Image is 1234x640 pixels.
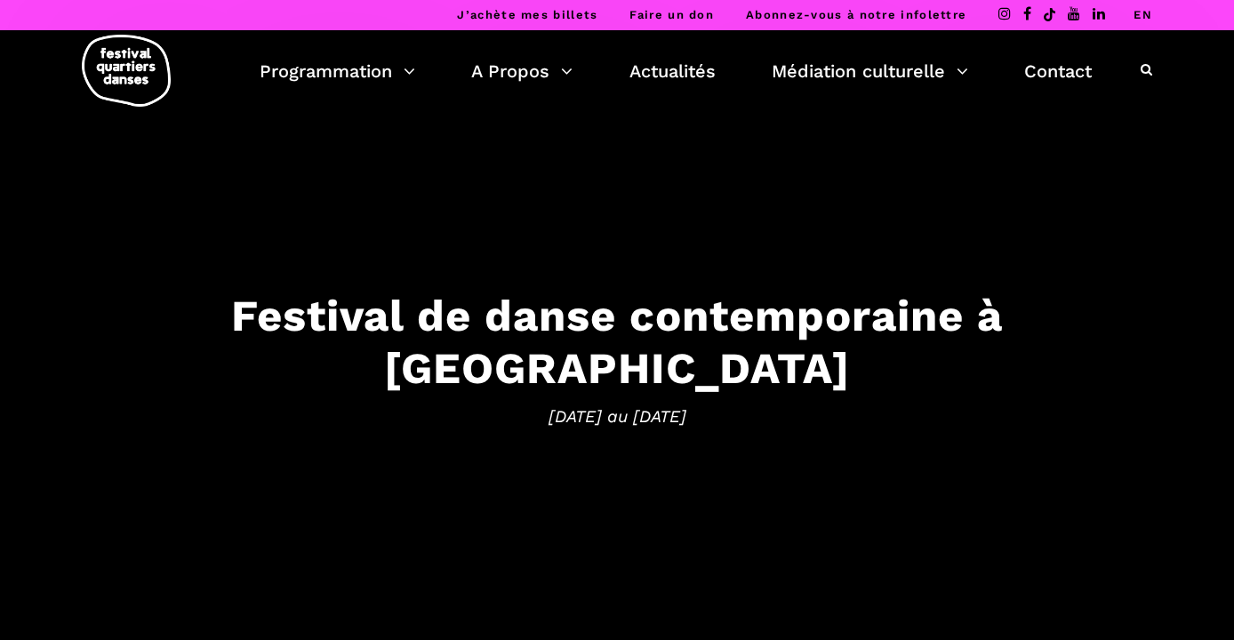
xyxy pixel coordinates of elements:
img: logo-fqd-med [82,35,171,107]
span: [DATE] au [DATE] [66,403,1168,429]
a: EN [1134,8,1152,21]
a: A Propos [471,56,573,86]
a: Actualités [629,56,716,86]
a: J’achète mes billets [457,8,597,21]
a: Abonnez-vous à notre infolettre [746,8,966,21]
a: Programmation [260,56,415,86]
a: Contact [1024,56,1092,86]
h3: Festival de danse contemporaine à [GEOGRAPHIC_DATA] [66,289,1168,394]
a: Faire un don [629,8,714,21]
a: Médiation culturelle [772,56,968,86]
